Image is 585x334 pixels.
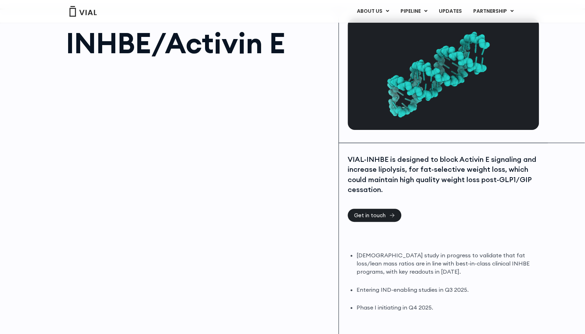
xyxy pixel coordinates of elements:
div: VIAL-INHBE is designed to block Activin E signaling and increase lipolysis, for fat-selective wei... [348,154,537,195]
a: Get in touch [348,209,401,222]
li: Phase I initiating in Q4 2025. [357,303,537,312]
li: [DEMOGRAPHIC_DATA] study in progress to validate that fat loss/lean mass ratios are in line with ... [357,251,537,276]
a: PARTNERSHIPMenu Toggle [467,5,519,17]
a: PIPELINEMenu Toggle [394,5,432,17]
img: Vial Logo [69,6,97,17]
li: Entering IND-enabling studies in Q3 2025. [357,286,537,294]
a: UPDATES [433,5,467,17]
a: ABOUT USMenu Toggle [351,5,394,17]
span: Get in touch [354,213,386,218]
h1: INHBE/Activin E [66,29,332,57]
